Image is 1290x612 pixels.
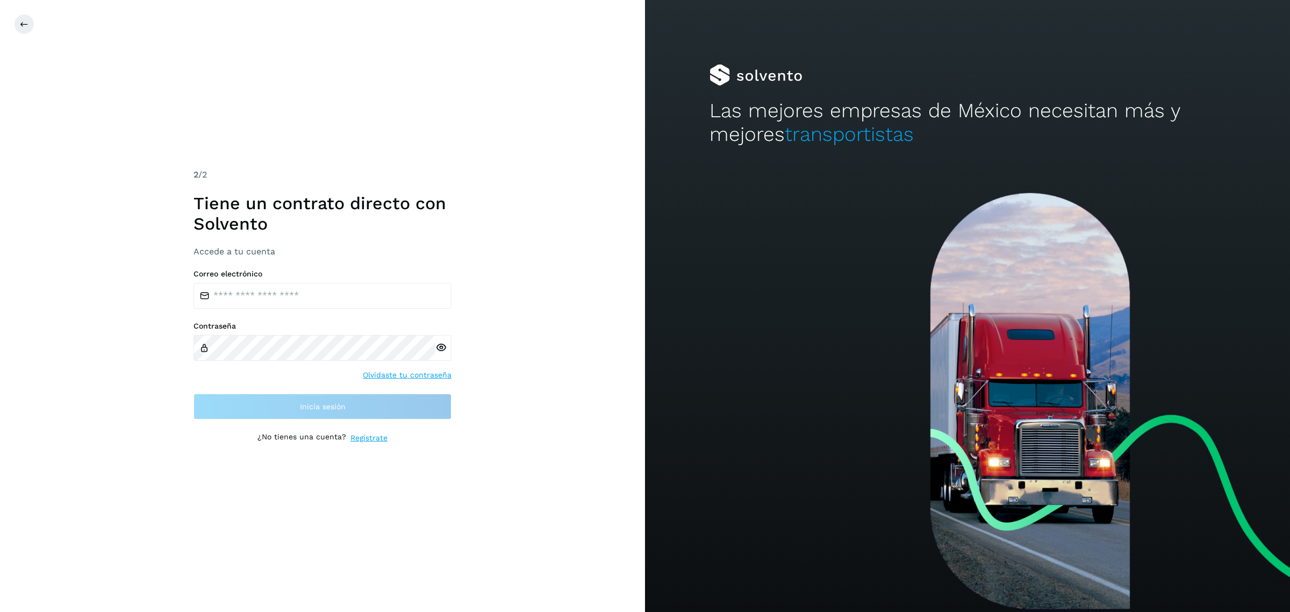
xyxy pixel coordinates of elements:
h2: Las mejores empresas de México necesitan más y mejores [709,99,1225,147]
div: /2 [193,168,451,181]
p: ¿No tienes una cuenta? [257,432,346,444]
label: Contraseña [193,322,451,331]
span: Inicia sesión [300,403,346,410]
a: Regístrate [350,432,388,444]
h3: Accede a tu cuenta [193,246,451,257]
h1: Tiene un contrato directo con Solvento [193,193,451,234]
label: Correo electrónico [193,269,451,279]
span: transportistas [785,123,914,146]
span: 2 [193,169,198,180]
button: Inicia sesión [193,394,451,419]
a: Olvidaste tu contraseña [363,369,451,381]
